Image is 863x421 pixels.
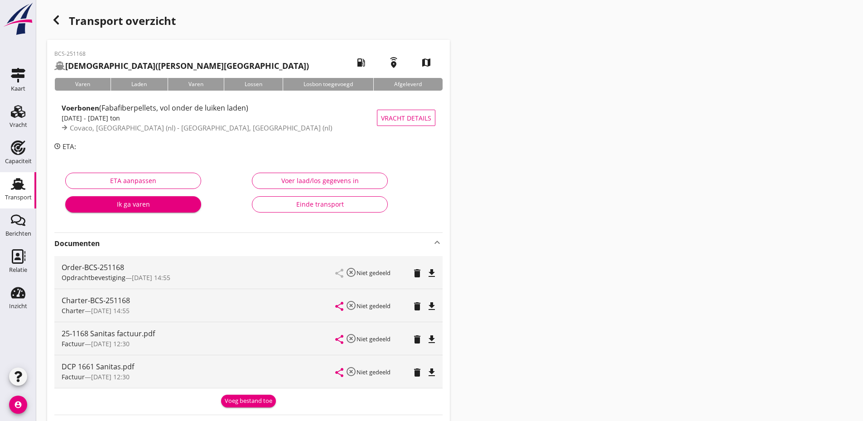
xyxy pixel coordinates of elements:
i: highlight_off [346,366,357,377]
p: BCS-251168 [54,50,309,58]
div: Transport [5,194,32,200]
small: Niet gedeeld [357,302,391,310]
i: delete [412,268,423,279]
i: share [334,367,345,378]
span: Opdrachtbevestiging [62,273,125,282]
i: delete [412,301,423,312]
img: logo-small.a267ee39.svg [2,2,34,36]
span: Factuur [62,373,85,381]
i: delete [412,334,423,345]
div: Laden [111,78,167,91]
span: (Fabafiberpellets, vol onder de luiken laden) [99,103,248,113]
i: highlight_off [346,300,357,311]
span: Covaco, [GEOGRAPHIC_DATA] (nl) - [GEOGRAPHIC_DATA], [GEOGRAPHIC_DATA] (nl) [70,123,332,132]
div: DCP 1661 Sanitas.pdf [62,361,336,372]
div: Varen [54,78,111,91]
div: [DATE] - [DATE] ton [62,113,377,123]
div: Transport overzicht [47,11,450,33]
div: Relatie [9,267,27,273]
i: local_gas_station [348,50,374,75]
div: Varen [168,78,224,91]
button: Ik ga varen [65,196,201,213]
div: — [62,306,336,315]
span: [DATE] 14:55 [91,306,130,315]
span: ETA: [63,142,76,151]
div: ETA aanpassen [73,176,193,185]
div: Capaciteit [5,158,32,164]
div: Lossen [224,78,283,91]
div: — [62,339,336,348]
div: Afgeleverd [373,78,442,91]
strong: Documenten [54,238,432,249]
strong: [DEMOGRAPHIC_DATA] [65,60,155,71]
i: highlight_off [346,267,357,278]
div: Voeg bestand toe [225,397,272,406]
span: [DATE] 12:30 [91,373,130,381]
a: Voerbonen(Fabafiberpellets, vol onder de luiken laden)[DATE] - [DATE] tonCovaco, [GEOGRAPHIC_DATA... [54,98,443,138]
div: Vracht [10,122,27,128]
i: map [414,50,439,75]
div: — [62,372,336,382]
div: Order-BCS-251168 [62,262,336,273]
small: Niet gedeeld [357,269,391,277]
i: keyboard_arrow_up [432,237,443,248]
i: emergency_share [381,50,406,75]
button: Vracht details [377,110,435,126]
strong: Voerbonen [62,103,99,112]
div: Voer laad/los gegevens in [260,176,380,185]
div: Ik ga varen [72,199,194,209]
small: Niet gedeeld [357,335,391,343]
small: Niet gedeeld [357,368,391,376]
button: Voeg bestand toe [221,395,276,407]
button: Einde transport [252,196,388,213]
div: — [62,273,336,282]
span: Vracht details [381,113,431,123]
i: file_download [426,334,437,345]
div: Charter-BCS-251168 [62,295,336,306]
div: Losbon toegevoegd [283,78,373,91]
span: [DATE] 12:30 [91,339,130,348]
button: Voer laad/los gegevens in [252,173,388,189]
i: highlight_off [346,333,357,344]
i: share [334,301,345,312]
div: Inzicht [9,303,27,309]
div: Berichten [5,231,31,237]
button: ETA aanpassen [65,173,201,189]
div: 25-1168 Sanitas factuur.pdf [62,328,336,339]
i: file_download [426,268,437,279]
i: account_circle [9,396,27,414]
h2: ([PERSON_NAME][GEOGRAPHIC_DATA]) [54,60,309,72]
div: Einde transport [260,199,380,209]
i: share [334,334,345,345]
i: file_download [426,367,437,378]
span: [DATE] 14:55 [132,273,170,282]
i: delete [412,367,423,378]
span: Factuur [62,339,85,348]
i: file_download [426,301,437,312]
div: Kaart [11,86,25,92]
span: Charter [62,306,85,315]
